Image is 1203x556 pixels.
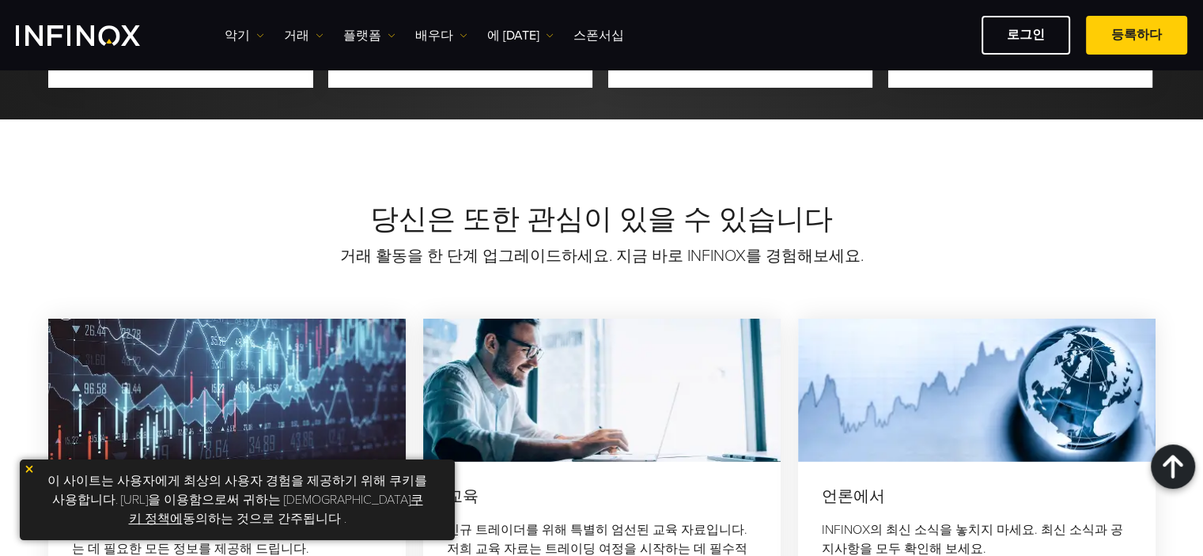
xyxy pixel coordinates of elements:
[487,28,539,43] font: 에 [DATE]
[225,28,250,43] font: 악기
[573,28,624,43] font: 스폰서십
[1111,27,1162,43] font: 등록하다
[982,16,1070,55] a: 로그인
[183,511,346,527] font: 동의하는 것으로 간주됩니다 .
[370,202,833,236] font: 당신은 또한 관심이 있을 수 있습니다
[1007,27,1045,43] font: 로그인
[415,26,467,45] a: 배우다
[447,487,479,506] font: 교육
[225,26,264,45] a: 악기
[343,26,395,45] a: 플랫폼
[16,25,177,46] a: INFINOX 로고
[487,26,554,45] a: 에 [DATE]
[24,463,35,475] img: 노란색 닫기 아이콘
[343,28,381,43] font: 플랫폼
[822,487,885,506] font: 언론에서
[284,26,323,45] a: 거래
[47,473,427,508] font: 이 사이트는 사용자에게 최상의 사용자 경험을 제공하기 위해 쿠키를 사용합니다. [URL]을 이용함으로써 귀하는 [DEMOGRAPHIC_DATA]
[284,28,309,43] font: 거래
[415,28,453,43] font: 배우다
[340,247,864,266] font: 거래 활동을 한 단계 업그레이드하세요. 지금 바로 INFINOX를 경험해보세요.
[1086,16,1187,55] a: 등록하다
[573,26,624,45] a: 스폰서십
